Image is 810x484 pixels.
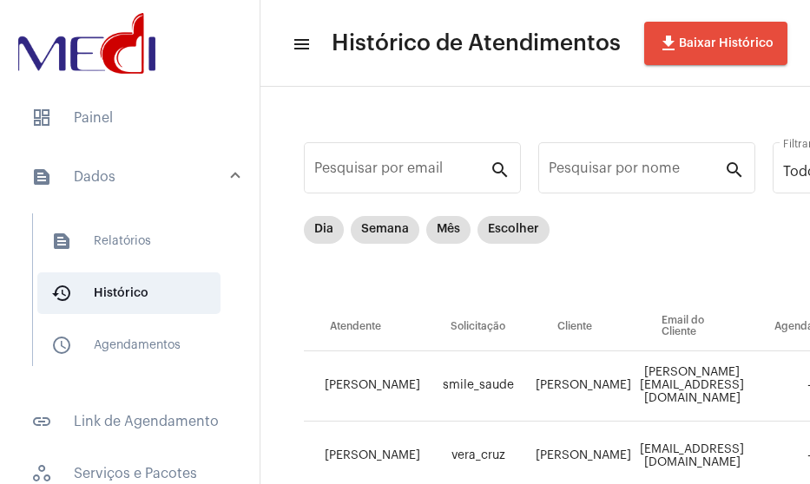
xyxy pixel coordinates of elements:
th: Cliente [531,303,635,351]
mat-icon: file_download [658,33,679,54]
td: [PERSON_NAME] [304,351,425,422]
th: Email do Cliente [635,303,748,351]
td: [PERSON_NAME][EMAIL_ADDRESS][DOMAIN_NAME] [635,351,748,422]
th: Atendente [304,303,425,351]
mat-icon: search [724,159,745,180]
span: Histórico [37,272,221,314]
span: Histórico de Atendimentos [332,29,621,57]
img: d3a1b5fa-500b-b90f-5a1c-719c20e9830b.png [14,9,160,78]
span: Painel [17,97,242,139]
span: Baixar Histórico [658,37,774,49]
mat-icon: search [490,159,510,180]
mat-icon: sidenav icon [51,335,72,356]
mat-chip: Mês [426,216,471,244]
span: Relatórios [37,220,221,262]
span: vera_cruz [451,449,505,461]
input: Pesquisar por nome [549,164,724,180]
mat-icon: sidenav icon [292,34,309,55]
td: [PERSON_NAME] [531,351,635,422]
mat-icon: sidenav icon [31,167,52,187]
mat-panel-title: Dados [31,167,232,187]
mat-expansion-panel-header: sidenav iconDados [10,149,260,205]
button: Baixar Histórico [644,22,787,65]
span: Agendamentos [37,324,221,366]
span: Link de Agendamento [17,401,242,442]
th: Solicitação [425,303,531,351]
mat-icon: sidenav icon [51,283,72,304]
mat-chip: Semana [351,216,419,244]
span: smile_saude [443,379,514,391]
mat-icon: sidenav icon [51,231,72,252]
input: Pesquisar por email [314,164,490,180]
span: sidenav icon [31,108,52,128]
mat-chip: Escolher [477,216,550,244]
div: sidenav iconDados [10,205,260,390]
mat-icon: sidenav icon [31,411,52,432]
span: sidenav icon [31,463,52,484]
mat-chip: Dia [304,216,344,244]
